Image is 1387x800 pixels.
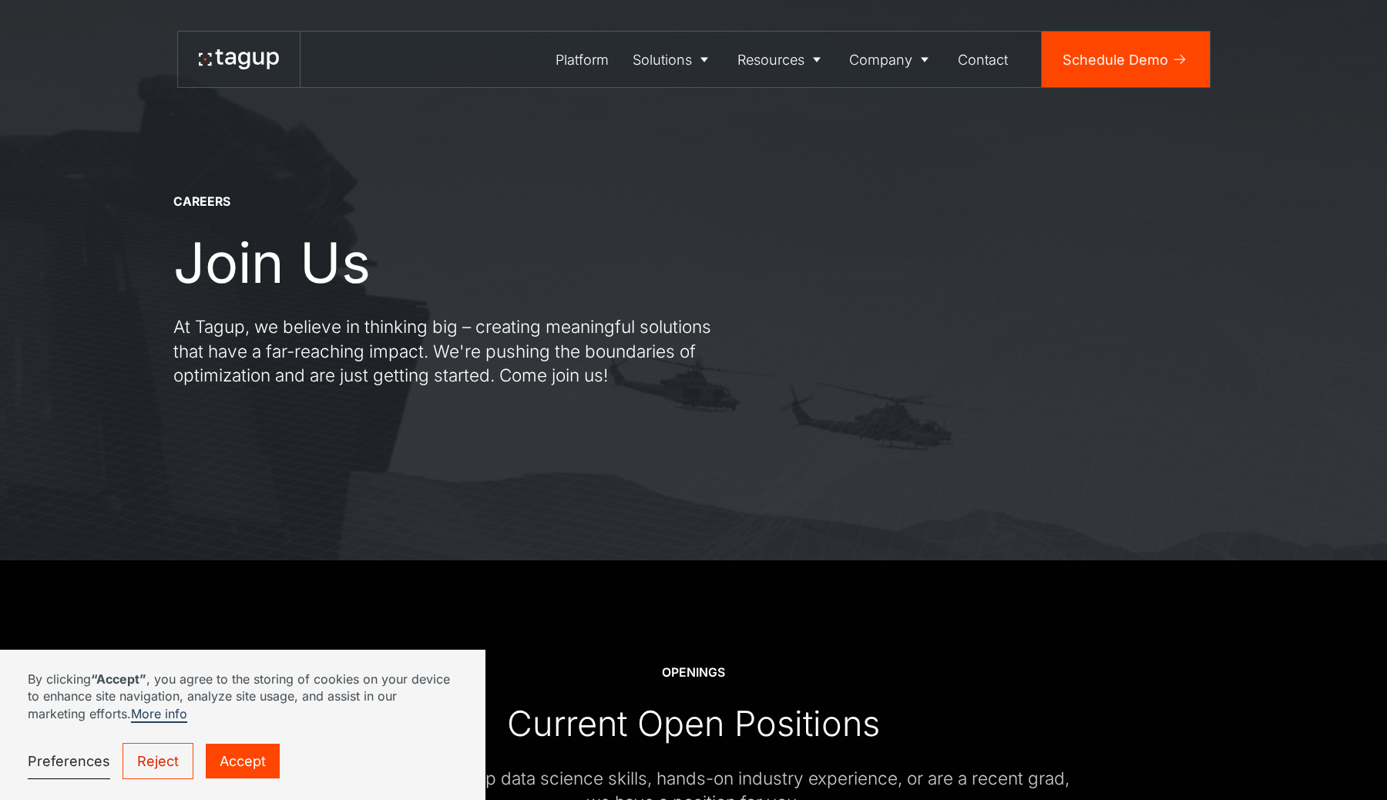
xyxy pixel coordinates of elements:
a: Accept [206,744,280,778]
a: Contact [945,32,1020,87]
p: At Tagup, we believe in thinking big – creating meaningful solutions that have a far-reaching imp... [173,314,728,388]
a: More info [131,706,187,723]
strong: “Accept” [91,671,146,687]
a: Solutions [621,32,726,87]
a: Company [838,32,946,87]
div: Solutions [633,49,692,70]
div: Contact [958,49,1008,70]
div: Current Open Positions [507,702,880,745]
h1: Join Us [173,231,371,294]
p: By clicking , you agree to the storing of cookies on your device to enhance site navigation, anal... [28,671,458,722]
a: Platform [543,32,621,87]
div: Company [849,49,912,70]
div: CAREERS [173,193,230,210]
a: Schedule Demo [1042,32,1210,87]
div: Schedule Demo [1063,49,1168,70]
a: Resources [725,32,838,87]
div: OPENINGS [662,664,725,681]
a: Preferences [28,744,110,779]
div: Resources [737,49,804,70]
a: Reject [123,743,193,779]
div: Platform [556,49,609,70]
